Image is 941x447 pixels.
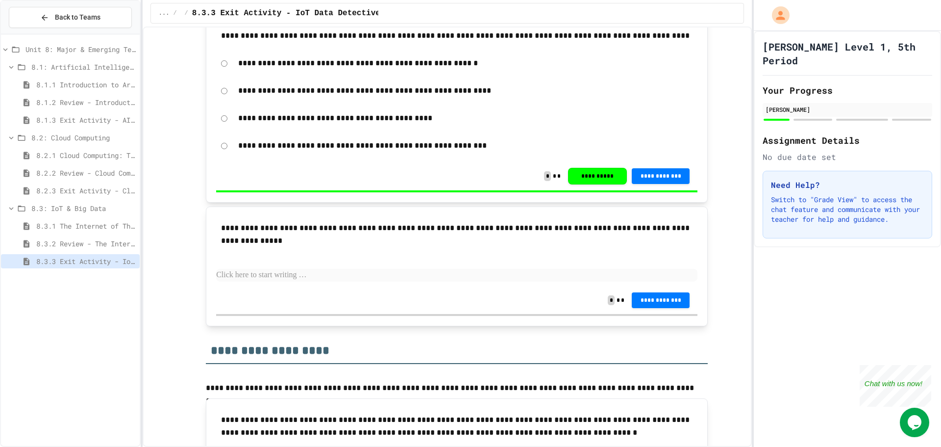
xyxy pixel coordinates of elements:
[763,83,932,97] h2: Your Progress
[36,150,136,160] span: 8.2.1 Cloud Computing: Transforming the Digital World
[766,105,929,114] div: [PERSON_NAME]
[763,133,932,147] h2: Assignment Details
[185,9,188,17] span: /
[192,7,427,19] span: 8.3.3 Exit Activity - IoT Data Detective Challenge
[36,97,136,107] span: 8.1.2 Review - Introduction to Artificial Intelligence
[900,408,931,437] iframe: chat widget
[860,365,931,407] iframe: chat widget
[763,40,932,67] h1: [PERSON_NAME] Level 1, 5th Period
[9,7,132,28] button: Back to Teams
[173,9,176,17] span: /
[36,115,136,125] span: 8.1.3 Exit Activity - AI Detective
[31,62,136,72] span: 8.1: Artificial Intelligence Basics
[159,9,170,17] span: ...
[36,256,136,266] span: 8.3.3 Exit Activity - IoT Data Detective Challenge
[36,185,136,196] span: 8.2.3 Exit Activity - Cloud Service Detective
[55,12,100,23] span: Back to Teams
[771,195,924,224] p: Switch to "Grade View" to access the chat feature and communicate with your teacher for help and ...
[31,132,136,143] span: 8.2: Cloud Computing
[762,4,792,26] div: My Account
[36,238,136,249] span: 8.3.2 Review - The Internet of Things and Big Data
[771,179,924,191] h3: Need Help?
[763,151,932,163] div: No due date set
[25,44,136,54] span: Unit 8: Major & Emerging Technologies
[36,168,136,178] span: 8.2.2 Review - Cloud Computing
[31,203,136,213] span: 8.3: IoT & Big Data
[36,79,136,90] span: 8.1.1 Introduction to Artificial Intelligence
[36,221,136,231] span: 8.3.1 The Internet of Things and Big Data: Our Connected Digital World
